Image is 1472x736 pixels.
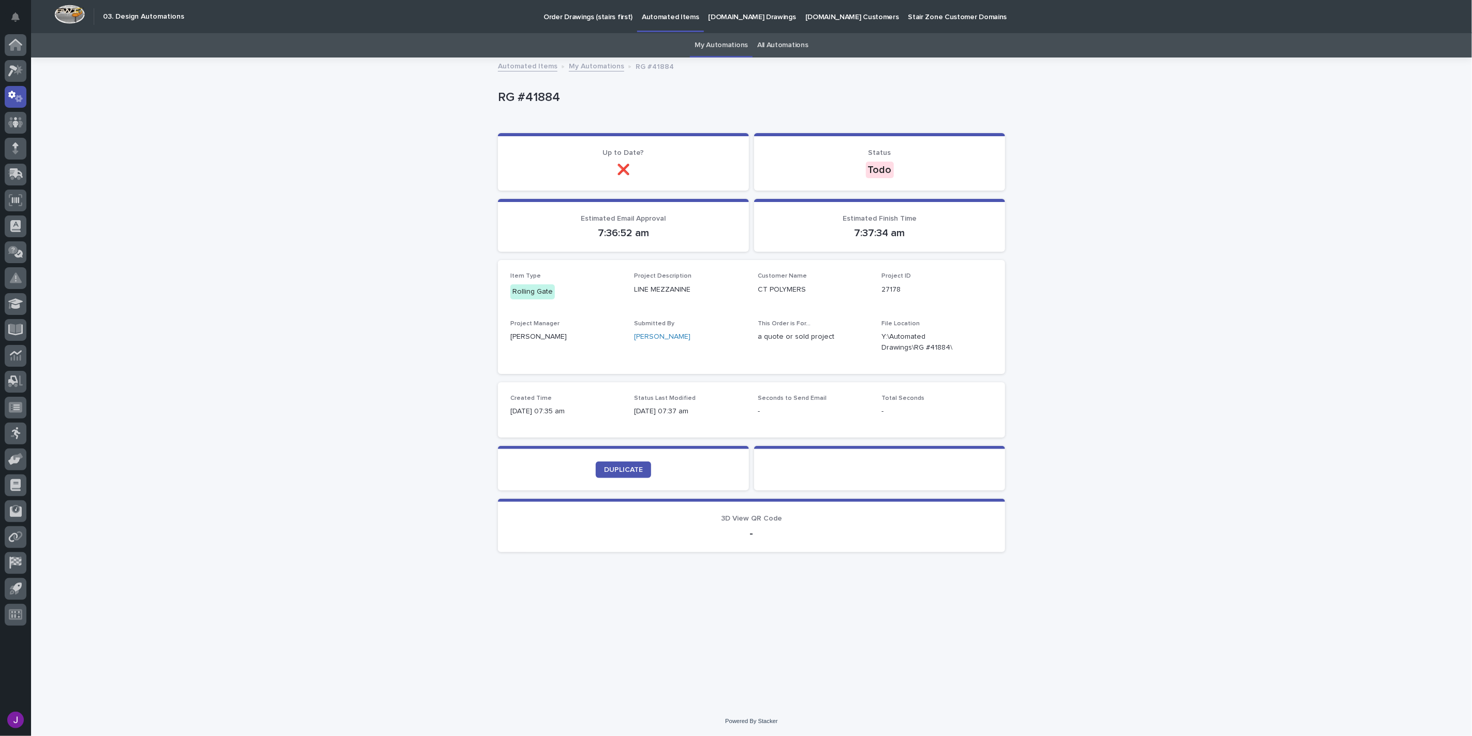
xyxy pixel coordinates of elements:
span: Status Last Modified [634,395,696,401]
p: [DATE] 07:37 am [634,406,745,417]
div: Notifications [13,12,26,29]
span: Customer Name [758,273,807,279]
p: RG #41884 [636,60,674,71]
span: Total Seconds [881,395,924,401]
button: Notifications [5,6,26,28]
span: Submitted By [634,321,674,327]
a: All Automations [757,33,808,57]
a: Powered By Stacker [725,718,777,724]
: Y:\Automated Drawings\RG #41884\ [881,331,968,353]
span: 3D View QR Code [721,515,782,522]
a: My Automations [569,60,624,71]
p: - [758,406,869,417]
p: 7:36:52 am [510,227,737,239]
a: [PERSON_NAME] [634,331,690,342]
p: a quote or sold project [758,331,869,342]
p: 27178 [881,284,993,295]
a: DUPLICATE [596,461,651,478]
img: Workspace Logo [54,5,85,24]
p: 7:37:34 am [767,227,993,239]
p: - [881,406,993,417]
span: Project ID [881,273,911,279]
p: LINE MEZZANINE [634,284,745,295]
span: This Order is For... [758,321,811,327]
span: Status [869,149,891,156]
div: Todo [866,162,894,178]
p: [PERSON_NAME] [510,331,622,342]
div: Rolling Gate [510,284,555,299]
span: File Location [881,321,920,327]
span: DUPLICATE [604,466,643,473]
h2: 03. Design Automations [103,12,184,21]
p: CT POLYMERS [758,284,869,295]
p: - [510,527,993,540]
span: Estimated Email Approval [581,215,666,222]
p: [DATE] 07:35 am [510,406,622,417]
p: ❌ [510,164,737,176]
span: Created Time [510,395,552,401]
a: My Automations [695,33,748,57]
span: Up to Date? [603,149,644,156]
p: RG #41884 [498,90,1001,105]
span: Estimated Finish Time [843,215,917,222]
span: Seconds to Send Email [758,395,827,401]
span: Project Description [634,273,691,279]
a: Automated Items [498,60,557,71]
button: users-avatar [5,709,26,731]
span: Item Type [510,273,541,279]
span: Project Manager [510,321,560,327]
